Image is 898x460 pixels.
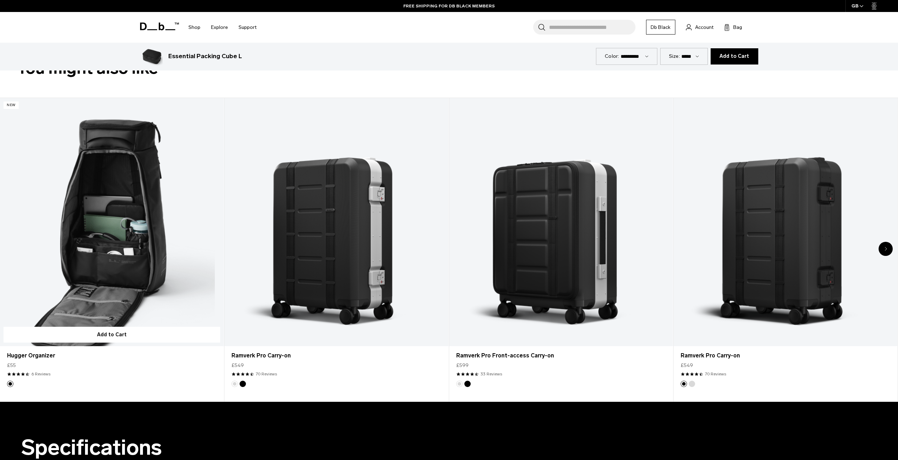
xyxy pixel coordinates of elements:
[240,381,246,387] button: Black Out
[711,48,758,65] button: Add to Cart
[681,351,890,360] a: Ramverk Pro Carry-on
[7,381,13,387] button: Black Out
[689,381,695,387] button: Silver
[449,98,673,346] a: Ramverk Pro Front-access Carry-on
[231,351,441,360] a: Ramverk Pro Carry-on
[224,98,448,346] a: Ramverk Pro Carry-on
[140,45,163,68] img: Essential Packing Cube L Black Out
[21,436,407,459] h2: Specifications
[231,362,244,369] span: £549
[256,371,277,377] a: 70 reviews
[481,371,502,377] a: 33 reviews
[686,23,713,31] a: Account
[681,362,693,369] span: £549
[403,3,495,9] a: FREE SHIPPING FOR DB BLACK MEMBERS
[724,23,742,31] button: Bag
[695,24,713,31] span: Account
[231,381,238,387] button: Silver
[183,12,262,43] nav: Main Navigation
[681,381,687,387] button: Black Out
[188,15,200,40] a: Shop
[168,52,242,61] h3: Essential Packing Cube L
[4,102,19,109] p: New
[674,98,897,346] a: Ramverk Pro Carry-on
[224,98,449,402] div: 2 / 8
[733,24,742,31] span: Bag
[705,371,726,377] a: 70 reviews
[605,53,619,60] label: Color:
[456,381,463,387] button: Silver
[4,327,220,343] button: Add to Cart
[239,15,257,40] a: Support
[31,371,50,377] a: 6 reviews
[211,15,228,40] a: Explore
[464,381,471,387] button: Black Out
[456,351,666,360] a: Ramverk Pro Front-access Carry-on
[879,242,893,256] div: Next slide
[7,362,16,369] span: £55
[669,53,680,60] label: Size:
[646,20,675,35] a: Db Black
[456,362,469,369] span: £599
[7,351,217,360] a: Hugger Organizer
[719,54,749,59] span: Add to Cart
[674,98,898,402] div: 4 / 8
[449,98,674,402] div: 3 / 8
